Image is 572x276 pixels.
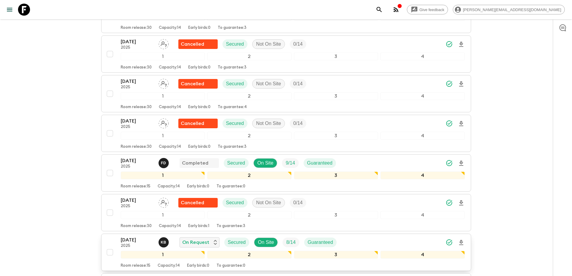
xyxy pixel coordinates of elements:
[253,158,277,168] div: On Site
[207,92,292,100] div: 2
[446,80,453,87] svg: Synced Successfully
[159,160,170,165] span: Fatih Develi
[228,239,246,246] p: Secured
[159,144,181,149] p: Capacity: 14
[458,80,465,88] svg: Download Onboarding
[458,120,465,127] svg: Download Onboarding
[121,224,152,229] p: Room release: 30
[380,251,465,259] div: 4
[121,26,152,30] p: Room release: 30
[453,5,565,14] div: [PERSON_NAME][EMAIL_ADDRESS][DOMAIN_NAME]
[4,4,16,16] button: menu
[101,194,471,231] button: [DATE]2025Assign pack leaderFlash Pack cancellationSecuredNot On SiteTrip Fill1234Room release:30...
[159,26,181,30] p: Capacity: 14
[182,159,208,167] p: Completed
[293,41,303,48] p: 0 / 14
[121,45,154,50] p: 2025
[257,159,273,167] p: On Site
[294,53,378,60] div: 3
[121,78,154,85] p: [DATE]
[159,80,169,85] span: Assign pack leader
[290,79,306,89] div: Trip Fill
[458,239,465,246] svg: Download Onboarding
[187,263,209,268] p: Early birds: 0
[188,105,210,110] p: Early birds: 0
[159,105,181,110] p: Capacity: 14
[407,5,448,14] a: Give feedback
[458,160,465,167] svg: Download Onboarding
[294,132,378,140] div: 3
[307,159,333,167] p: Guaranteed
[216,263,245,268] p: To guarantee: 0
[224,238,250,247] div: Secured
[227,159,245,167] p: Secured
[121,38,154,45] p: [DATE]
[121,125,154,129] p: 2025
[188,144,210,149] p: Early birds: 0
[121,85,154,90] p: 2025
[121,236,154,244] p: [DATE]
[207,251,292,259] div: 2
[101,75,471,112] button: [DATE]2025Assign pack leaderFlash Pack cancellationSecuredNot On SiteTrip Fill1234Room release:30...
[181,80,204,87] p: Cancelled
[121,204,154,209] p: 2025
[460,8,564,12] span: [PERSON_NAME][EMAIL_ADDRESS][DOMAIN_NAME]
[446,41,453,48] svg: Synced Successfully
[121,164,154,169] p: 2025
[101,234,471,271] button: [DATE]2025Kamil BabacOn RequestSecuredOn SiteTrip FillGuaranteed1234Room release:15Capacity:14Ear...
[159,41,169,46] span: Assign pack leader
[252,198,285,208] div: Not On Site
[380,132,465,140] div: 4
[446,120,453,127] svg: Synced Successfully
[308,239,333,246] p: Guaranteed
[182,239,209,246] p: On Request
[159,224,181,229] p: Capacity: 14
[282,158,298,168] div: Trip Fill
[226,120,244,127] p: Secured
[446,239,453,246] svg: Synced Successfully
[256,80,281,87] p: Not On Site
[286,159,295,167] p: 9 / 14
[121,184,150,189] p: Room release: 15
[159,237,170,247] button: KB
[256,199,281,206] p: Not On Site
[178,198,218,208] div: Flash Pack cancellation
[226,80,244,87] p: Secured
[293,80,303,87] p: 0 / 14
[101,35,471,73] button: [DATE]2025Assign pack leaderFlash Pack cancellationSecuredNot On SiteTrip Fill1234Room release:30...
[416,8,448,12] span: Give feedback
[252,119,285,128] div: Not On Site
[294,171,378,179] div: 3
[290,198,306,208] div: Trip Fill
[207,53,292,60] div: 2
[188,224,209,229] p: Early birds: 1
[226,41,244,48] p: Secured
[294,211,378,219] div: 3
[101,154,471,192] button: [DATE]2025Fatih DeveliCompletedSecuredOn SiteTrip FillGuaranteed1234Room release:15Capacity:14Ear...
[446,199,453,206] svg: Synced Successfully
[188,26,210,30] p: Early birds: 0
[226,199,244,206] p: Secured
[286,239,295,246] p: 8 / 14
[380,211,465,219] div: 4
[159,199,169,204] span: Assign pack leader
[178,119,218,128] div: Flash Pack cancellation
[178,39,218,49] div: Flash Pack cancellation
[158,263,180,268] p: Capacity: 14
[188,65,210,70] p: Early birds: 0
[290,39,306,49] div: Trip Fill
[380,171,465,179] div: 4
[293,199,303,206] p: 0 / 14
[380,53,465,60] div: 4
[121,53,205,60] div: 1
[290,119,306,128] div: Trip Fill
[218,105,247,110] p: To guarantee: 4
[207,211,292,219] div: 2
[458,199,465,207] svg: Download Onboarding
[224,158,249,168] div: Secured
[121,117,154,125] p: [DATE]
[121,263,150,268] p: Room release: 15
[218,144,247,149] p: To guarantee: 3
[121,92,205,100] div: 1
[159,120,169,125] span: Assign pack leader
